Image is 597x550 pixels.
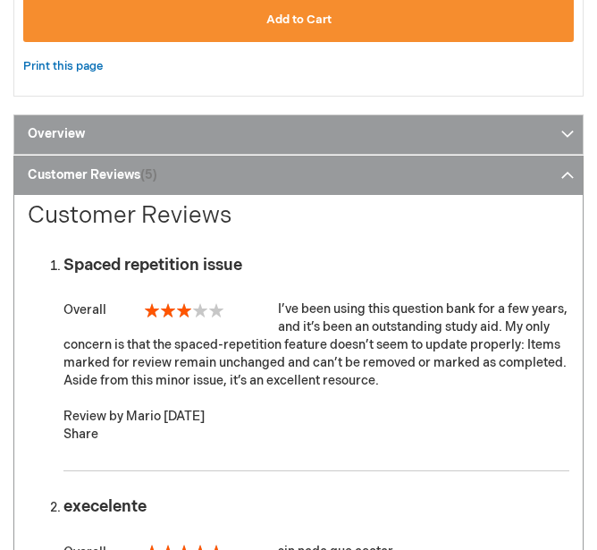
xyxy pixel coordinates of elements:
[28,202,231,230] strong: Customer Reviews
[140,167,157,182] span: 5
[164,409,205,424] time: [DATE]
[63,302,106,317] span: Overall
[13,114,584,155] a: Overview
[63,300,569,390] div: I’ve been using this question bank for a few years, and it’s been an outstanding study aid. My on...
[266,13,332,27] span: Add to Cart
[63,409,123,424] span: Review by
[13,156,584,196] a: Customer Reviews5
[63,427,98,442] span: Share
[63,257,569,275] div: Spaced repetition issue
[126,409,161,424] strong: Mario
[145,303,223,317] div: 60%
[63,498,569,516] div: execelente
[23,55,103,78] a: Print this page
